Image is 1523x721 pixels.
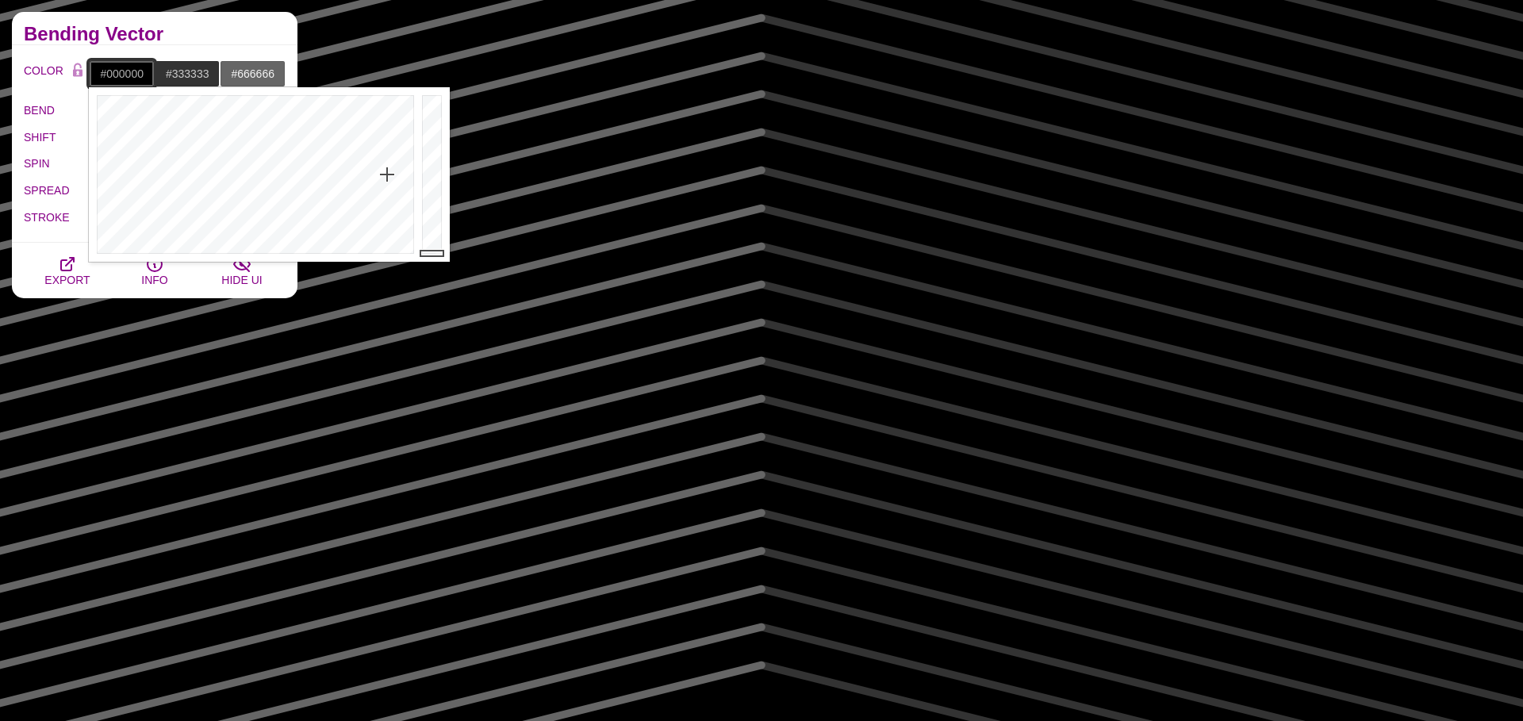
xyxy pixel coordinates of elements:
button: HIDE UI [198,243,286,298]
h2: Bending Vector [24,28,286,40]
label: STROKE [24,207,90,228]
button: Color Lock [66,60,90,82]
span: EXPORT [44,274,90,286]
label: COLOR [24,60,66,87]
label: BEND [24,100,90,121]
span: HIDE UI [221,274,262,286]
label: SPIN [24,153,90,174]
span: INFO [141,274,167,286]
button: EXPORT [24,243,111,298]
label: SPREAD [24,180,90,201]
label: SHIFT [24,127,90,148]
button: INFO [111,243,198,298]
